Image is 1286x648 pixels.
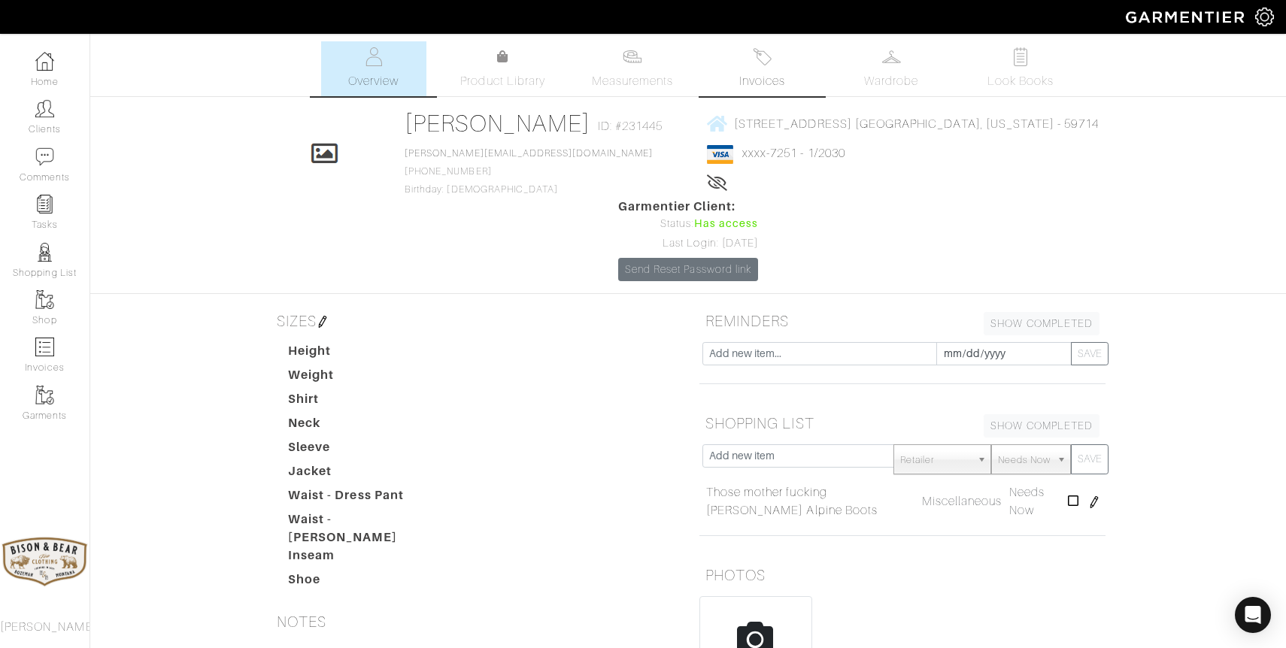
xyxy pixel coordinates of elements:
[694,216,759,232] span: Has access
[900,445,971,475] span: Retailer
[450,48,556,90] a: Product Library
[699,408,1106,438] h5: SHOPPING LIST
[1012,47,1030,66] img: todo-9ac3debb85659649dc8f770b8b6100bb5dab4b48dedcbae339e5042a72dfd3cc.svg
[1071,342,1109,365] button: SAVE
[707,145,733,164] img: visa-934b35602734be37eb7d5d7e5dbcd2044c359bf20a24dc3361ca3fa54326a8a7.png
[35,99,54,118] img: clients-icon-6bae9207a08558b7cb47a8932f037763ab4055f8c8b6bfacd5dc20c3e0201464.png
[277,547,448,571] dt: Inseam
[864,72,918,90] span: Wardrobe
[35,52,54,71] img: dashboard-icon-dbcd8f5a0b271acd01030246c82b418ddd0df26cd7fceb0bd07c9910d44c42f6.png
[35,290,54,309] img: garments-icon-b7da505a4dc4fd61783c78ac3ca0ef83fa9d6f193b1c9dc38574b1d14d53ca28.png
[702,342,937,365] input: Add new item...
[753,47,772,66] img: orders-27d20c2124de7fd6de4e0e44c1d41de31381a507db9b33961299e4e07d508b8c.svg
[623,47,641,66] img: measurements-466bbee1fd09ba9460f595b01e5d73f9e2bff037440d3c8f018324cb6cdf7a4a.svg
[35,338,54,356] img: orders-icon-0abe47150d42831381b5fb84f609e132dff9fe21cb692f30cb5eec754e2cba89.png
[1088,496,1100,508] img: pen-cf24a1663064a2ec1b9c1bd2387e9de7a2fa800b781884d57f21acf72779bad2.png
[987,72,1054,90] span: Look Books
[598,117,663,135] span: ID: #231445
[364,47,383,66] img: basicinfo-40fd8af6dae0f16599ec9e87c0ef1c0a1fdea2edbe929e3d69a839185d80c458.svg
[742,147,845,160] a: xxxx-7251 - 1/2030
[460,72,545,90] span: Product Library
[734,117,1099,130] span: [STREET_ADDRESS] [GEOGRAPHIC_DATA], [US_STATE] - 59714
[35,195,54,213] img: reminder-icon-8004d30b9f0a5d33ae49ab947aed9ed385cf756f9e5892f1edd6e32f2345188e.png
[984,312,1099,335] a: SHOW COMPLETED
[580,41,686,96] a: Measurements
[317,316,329,328] img: pen-cf24a1663064a2ec1b9c1bd2387e9de7a2fa800b781884d57f21acf72779bad2.png
[922,495,1002,508] span: Miscellaneous
[277,510,448,547] dt: Waist - [PERSON_NAME]
[839,41,944,96] a: Wardrobe
[271,607,677,637] h5: NOTES
[271,306,677,336] h5: SIZES
[709,41,814,96] a: Invoices
[882,47,901,66] img: wardrobe-487a4870c1b7c33e795ec22d11cfc2ed9d08956e64fb3008fe2437562e282088.svg
[618,258,758,281] a: Send Reset Password link
[1235,597,1271,633] div: Open Intercom Messenger
[968,41,1073,96] a: Look Books
[699,560,1106,590] h5: PHOTOS
[405,148,653,195] span: [PHONE_NUMBER] Birthday: [DEMOGRAPHIC_DATA]
[998,445,1051,475] span: Needs Now
[702,444,894,468] input: Add new item
[984,414,1099,438] a: SHOW COMPLETED
[35,243,54,262] img: stylists-icon-eb353228a002819b7ec25b43dbf5f0378dd9e0616d9560372ff212230b889e62.png
[277,438,448,462] dt: Sleeve
[1071,444,1109,474] button: SAVE
[277,486,448,510] dt: Waist - Dress Pant
[1255,8,1274,26] img: gear-icon-white-bd11855cb880d31180b6d7d6211b90ccbf57a29d726f0c71d8c61bd08dd39cc2.png
[1118,4,1255,30] img: garmentier-logo-header-white-b43fb05a5012e4ada735d5af1a66efaba907eab6374d6393d1fbf88cb4ef424d.png
[618,216,758,232] div: Status:
[277,366,448,390] dt: Weight
[405,148,653,159] a: [PERSON_NAME][EMAIL_ADDRESS][DOMAIN_NAME]
[321,41,426,96] a: Overview
[706,483,914,519] a: Those mother fucking [PERSON_NAME] Alpine Boots
[35,147,54,166] img: comment-icon-a0a6a9ef722e966f86d9cbdc48e553b5cf19dbc54f86b18d962a5391bc8f6eb6.png
[618,235,758,252] div: Last Login: [DATE]
[277,414,448,438] dt: Neck
[348,72,399,90] span: Overview
[405,110,590,137] a: [PERSON_NAME]
[277,462,448,486] dt: Jacket
[592,72,674,90] span: Measurements
[35,386,54,404] img: garments-icon-b7da505a4dc4fd61783c78ac3ca0ef83fa9d6f193b1c9dc38574b1d14d53ca28.png
[277,342,448,366] dt: Height
[739,72,785,90] span: Invoices
[1009,486,1045,517] span: Needs Now
[699,306,1106,336] h5: REMINDERS
[707,114,1099,133] a: [STREET_ADDRESS] [GEOGRAPHIC_DATA], [US_STATE] - 59714
[277,571,448,595] dt: Shoe
[277,390,448,414] dt: Shirt
[618,198,758,216] span: Garmentier Client:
